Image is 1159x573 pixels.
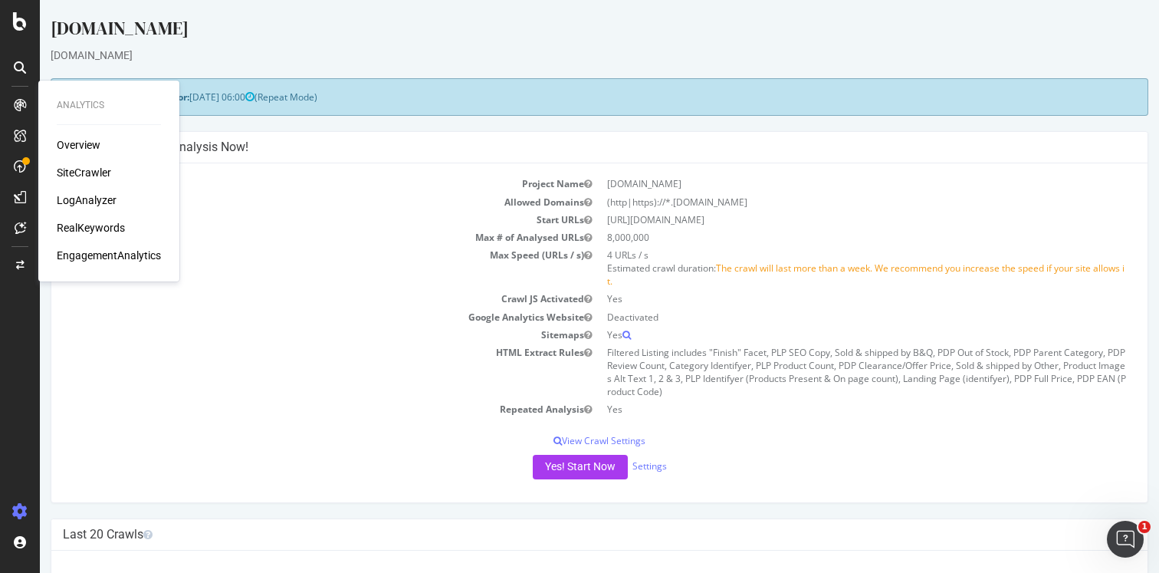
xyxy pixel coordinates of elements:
h4: Configure your New Analysis Now! [23,140,1096,155]
td: Repeated Analysis [23,400,560,418]
span: The crawl will last more than a week. We recommend you increase the speed if your site allows it. [567,262,1085,288]
a: Overview [57,137,100,153]
td: Allowed Domains [23,193,560,211]
a: RealKeywords [57,220,125,235]
div: (Repeat Mode) [11,78,1108,116]
a: EngagementAnalytics [57,248,161,263]
button: Yes! Start Now [493,455,588,479]
td: Crawl JS Activated [23,290,560,308]
td: Yes [560,290,1096,308]
h4: Last 20 Crawls [23,527,1096,542]
td: Project Name [23,175,560,193]
td: Google Analytics Website [23,308,560,326]
td: 4 URLs / s Estimated crawl duration: [560,246,1096,290]
td: [URL][DOMAIN_NAME] [560,211,1096,229]
div: [DOMAIN_NAME] [11,15,1108,48]
td: Max # of Analysed URLs [23,229,560,246]
div: Analytics [57,99,161,112]
td: Yes [560,400,1096,418]
td: Deactivated [560,308,1096,326]
span: [DATE] 06:00 [149,91,215,104]
a: LogAnalyzer [57,193,117,208]
strong: Next Launch Scheduled for: [23,91,149,104]
td: Yes [560,326,1096,344]
td: Filtered Listing includes "Finish" Facet, PLP SEO Copy, Sold & shipped by B&Q, PDP Out of Stock, ... [560,344,1096,401]
td: [DOMAIN_NAME] [560,175,1096,193]
div: [DOMAIN_NAME] [11,48,1108,63]
td: Start URLs [23,211,560,229]
td: HTML Extract Rules [23,344,560,401]
a: SiteCrawler [57,165,111,180]
td: Max Speed (URLs / s) [23,246,560,290]
iframe: Intercom live chat [1107,521,1144,558]
td: (http|https)://*.[DOMAIN_NAME] [560,193,1096,211]
span: 1 [1138,521,1151,533]
p: View Crawl Settings [23,434,1096,447]
td: 8,000,000 [560,229,1096,246]
a: Settings [593,459,627,473]
td: Sitemaps [23,326,560,344]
